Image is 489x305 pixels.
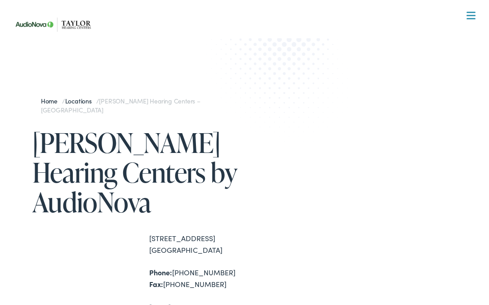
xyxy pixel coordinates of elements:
a: Locations [65,96,96,105]
a: Home [41,96,62,105]
strong: Fax: [149,279,163,289]
a: What We Offer [17,36,480,64]
span: [PERSON_NAME] Hearing Centers – [GEOGRAPHIC_DATA] [41,96,200,114]
h1: [PERSON_NAME] Hearing Centers by AudioNova [32,128,244,217]
div: [PHONE_NUMBER] [PHONE_NUMBER] [149,267,244,290]
strong: Phone: [149,267,172,277]
div: [STREET_ADDRESS] [GEOGRAPHIC_DATA] [149,233,244,256]
span: / / [41,96,200,114]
